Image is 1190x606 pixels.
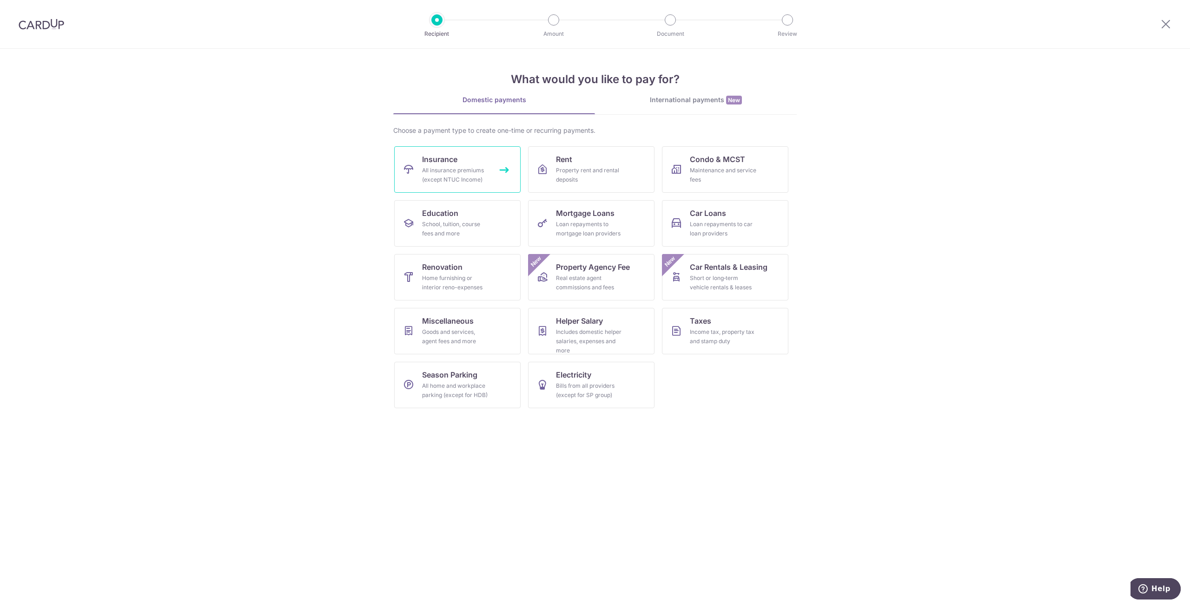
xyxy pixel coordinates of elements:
div: Goods and services, agent fees and more [422,327,489,346]
a: RentProperty rent and rental deposits [528,146,654,193]
span: New [726,96,742,104]
div: Short or long‑term vehicle rentals & leases [690,274,757,292]
div: All home and workplace parking (except for HDB) [422,381,489,400]
div: Choose a payment type to create one-time or recurring payments. [393,126,797,135]
span: Rent [556,154,572,165]
span: Mortgage Loans [556,208,615,219]
div: Loan repayments to car loan providers [690,220,757,238]
a: Helper SalaryIncludes domestic helper salaries, expenses and more [528,308,654,354]
span: New [529,254,544,269]
span: Help [21,7,40,15]
span: Taxes [690,315,711,326]
span: New [662,254,678,269]
span: Electricity [556,369,591,380]
span: Condo & MCST [690,154,745,165]
div: Domestic payments [393,95,595,104]
img: CardUp [19,19,64,30]
iframe: Opens a widget where you can find more information [1130,578,1181,601]
div: International payments [595,95,797,105]
span: Property Agency Fee [556,261,630,273]
p: Amount [519,29,588,39]
div: Maintenance and service fees [690,166,757,184]
div: Includes domestic helper salaries, expenses and more [556,327,623,355]
p: Document [636,29,705,39]
span: Miscellaneous [422,315,474,326]
span: Season Parking [422,369,477,380]
p: Recipient [403,29,471,39]
a: Property Agency FeeReal estate agent commissions and feesNew [528,254,654,300]
a: Car Rentals & LeasingShort or long‑term vehicle rentals & leasesNew [662,254,788,300]
a: InsuranceAll insurance premiums (except NTUC Income) [394,146,521,193]
span: Education [422,208,458,219]
div: Property rent and rental deposits [556,166,623,184]
div: Real estate agent commissions and fees [556,274,623,292]
span: Car Loans [690,208,726,219]
div: Home furnishing or interior reno-expenses [422,274,489,292]
h4: What would you like to pay for? [393,71,797,88]
div: Loan repayments to mortgage loan providers [556,220,623,238]
span: Car Rentals & Leasing [690,261,767,273]
div: Bills from all providers (except for SP group) [556,381,623,400]
div: All insurance premiums (except NTUC Income) [422,166,489,184]
span: Renovation [422,261,463,273]
a: RenovationHome furnishing or interior reno-expenses [394,254,521,300]
div: School, tuition, course fees and more [422,220,489,238]
a: Car LoansLoan repayments to car loan providers [662,200,788,247]
a: Condo & MCSTMaintenance and service fees [662,146,788,193]
div: Income tax, property tax and stamp duty [690,327,757,346]
a: EducationSchool, tuition, course fees and more [394,200,521,247]
p: Review [753,29,822,39]
a: ElectricityBills from all providers (except for SP group) [528,362,654,408]
a: MiscellaneousGoods and services, agent fees and more [394,308,521,354]
span: Helper Salary [556,315,603,326]
a: TaxesIncome tax, property tax and stamp duty [662,308,788,354]
a: Season ParkingAll home and workplace parking (except for HDB) [394,362,521,408]
span: Insurance [422,154,457,165]
a: Mortgage LoansLoan repayments to mortgage loan providers [528,200,654,247]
